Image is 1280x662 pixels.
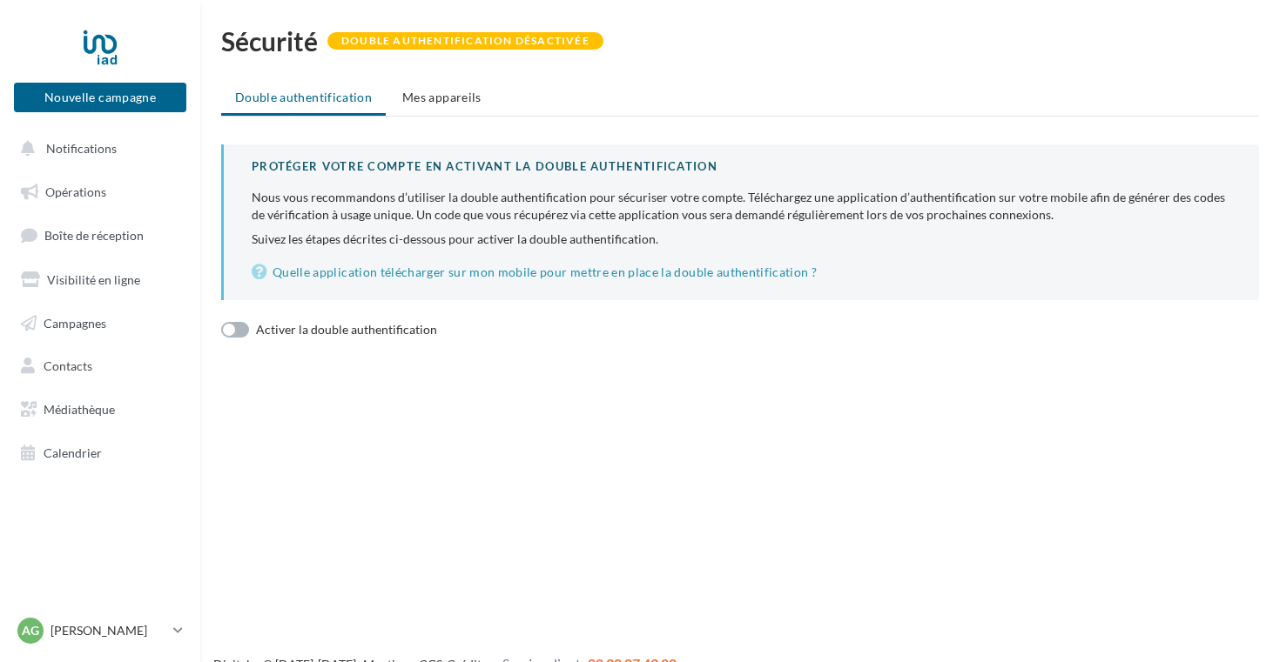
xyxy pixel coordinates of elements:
div: Protéger votre compte en activant la double authentification [252,158,1231,175]
p: Suivez les étapes décrites ci-dessous pour activer la double authentification. [252,189,1231,248]
a: Opérations [10,174,190,211]
span: Campagnes [44,315,106,330]
span: Médiathèque [44,402,115,417]
a: Visibilité en ligne [10,262,190,298]
button: Notifications [10,130,183,167]
h1: Sécurité [221,28,318,54]
span: Contacts [44,358,92,373]
a: Boîte de réception [10,217,190,254]
span: Calendrier [44,445,102,460]
a: Campagnes [10,305,190,342]
span: Boîte de réception [44,228,144,243]
button: Nouvelle campagne [14,83,186,112]
span: Opérations [45,184,106,199]
a: AG [PERSON_NAME] [14,614,186,647]
span: Mes appareils [402,90,482,104]
span: AG [22,622,39,639]
a: Contacts [10,348,190,384]
div: Double authentification désactivée [327,32,603,50]
span: Notifications [46,141,117,156]
span: Activer la double authentification [256,322,437,337]
a: Médiathèque [10,391,190,428]
a: Calendrier [10,435,190,471]
span: Visibilité en ligne [47,272,140,287]
p: [PERSON_NAME] [51,622,166,639]
a: Quelle application télécharger sur mon mobile pour mettre en place la double authentification ? [252,262,1231,283]
div: Nous vous recommandons d’utiliser la double authentification pour sécuriser votre compte. Télécha... [252,189,1231,224]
